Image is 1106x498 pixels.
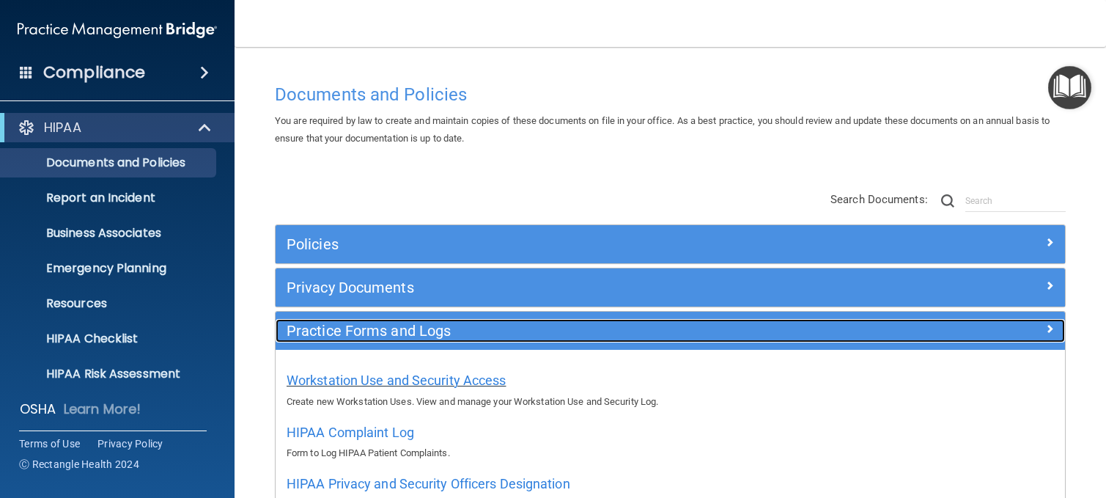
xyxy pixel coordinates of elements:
a: Terms of Use [19,436,80,451]
h4: Compliance [43,62,145,83]
a: Privacy Documents [287,276,1054,299]
span: HIPAA Complaint Log [287,425,414,440]
h5: Practice Forms and Logs [287,323,857,339]
p: Emergency Planning [10,261,210,276]
a: Workstation Use and Security Access [287,376,506,387]
p: Learn More! [64,400,141,418]
img: PMB logo [18,15,217,45]
span: HIPAA Privacy and Security Officers Designation [287,476,570,491]
input: Search [965,190,1066,212]
p: HIPAA [44,119,81,136]
p: Create new Workstation Uses. View and manage your Workstation Use and Security Log. [287,393,1054,411]
p: Form to Log HIPAA Patient Complaints. [287,444,1054,462]
span: Search Documents: [830,193,928,206]
h5: Privacy Documents [287,279,857,296]
h5: Policies [287,236,857,252]
p: HIPAA Checklist [10,332,210,346]
a: HIPAA [18,119,213,136]
button: Open Resource Center [1048,66,1091,109]
a: Practice Forms and Logs [287,319,1054,343]
span: Ⓒ Rectangle Health 2024 [19,457,139,472]
a: HIPAA Privacy and Security Officers Designation [287,480,570,491]
span: Workstation Use and Security Access [287,373,506,388]
p: Resources [10,296,210,311]
a: HIPAA Complaint Log [287,428,414,439]
iframe: Drift Widget Chat Controller [1033,397,1088,453]
a: Policies [287,232,1054,256]
img: ic-search.3b580494.png [941,194,954,208]
p: HIPAA Risk Assessment [10,367,210,381]
span: You are required by law to create and maintain copies of these documents on file in your office. ... [275,115,1050,144]
a: Privacy Policy [97,436,163,451]
p: Business Associates [10,226,210,241]
p: Report an Incident [10,191,210,205]
p: Documents and Policies [10,155,210,170]
h4: Documents and Policies [275,85,1066,104]
p: OSHA [20,400,56,418]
